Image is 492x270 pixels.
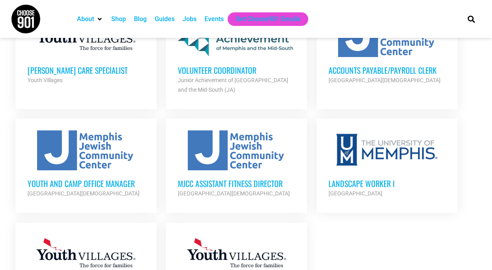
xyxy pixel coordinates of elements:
[155,14,175,24] a: Guides
[317,5,458,97] a: Accounts Payable/Payroll Clerk [GEOGRAPHIC_DATA][DEMOGRAPHIC_DATA]
[73,12,454,26] nav: Main nav
[178,178,295,189] h3: MJCC Assistant Fitness Director
[329,190,382,197] strong: [GEOGRAPHIC_DATA]
[178,77,288,93] strong: Junior Achievement of [GEOGRAPHIC_DATA] and the Mid-South (JA)
[329,65,446,75] h3: Accounts Payable/Payroll Clerk
[183,14,197,24] a: Jobs
[329,77,441,83] strong: [GEOGRAPHIC_DATA][DEMOGRAPHIC_DATA]
[77,14,94,24] a: About
[134,14,147,24] a: Blog
[28,77,63,83] strong: Youth Villages
[16,118,157,210] a: Youth and Camp Office Manager [GEOGRAPHIC_DATA][DEMOGRAPHIC_DATA]
[465,12,478,26] div: Search
[16,5,157,97] a: [PERSON_NAME] Care Specialist Youth Villages
[236,14,300,24] a: Get Choose901 Emails
[111,14,126,24] a: Shop
[28,190,140,197] strong: [GEOGRAPHIC_DATA][DEMOGRAPHIC_DATA]
[205,14,224,24] a: Events
[73,12,107,26] div: About
[28,178,145,189] h3: Youth and Camp Office Manager
[317,118,458,210] a: Landscape Worker I [GEOGRAPHIC_DATA]
[166,5,307,106] a: Volunteer Coordinator Junior Achievement of [GEOGRAPHIC_DATA] and the Mid-South (JA)
[28,65,145,75] h3: [PERSON_NAME] Care Specialist
[178,65,295,75] h3: Volunteer Coordinator
[329,178,446,189] h3: Landscape Worker I
[178,190,290,197] strong: [GEOGRAPHIC_DATA][DEMOGRAPHIC_DATA]
[166,118,307,210] a: MJCC Assistant Fitness Director [GEOGRAPHIC_DATA][DEMOGRAPHIC_DATA]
